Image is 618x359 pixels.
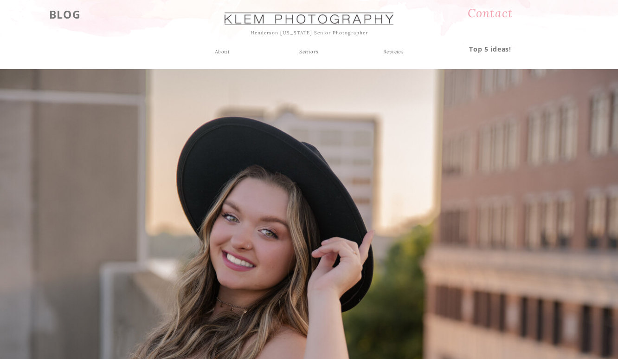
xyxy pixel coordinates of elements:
a: Top 5 ideas! [459,43,521,52]
a: Seniors [292,47,326,56]
a: BLOG [36,5,94,22]
a: Contact [455,3,526,25]
a: About [210,47,234,56]
a: Reviews [371,47,416,56]
h1: Henderson [US_STATE] Senior Photographer [241,29,377,38]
